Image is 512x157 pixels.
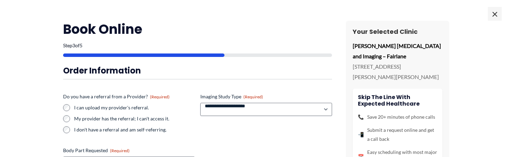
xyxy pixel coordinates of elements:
h2: Book Online [63,21,332,38]
span: (Required) [150,94,170,99]
span: (Required) [110,148,130,153]
li: Save 20+ minutes of phone calls [358,112,437,121]
label: Body Part Requested [63,147,195,154]
legend: Do you have a referral from a Provider? [63,93,170,100]
p: [STREET_ADDRESS][PERSON_NAME][PERSON_NAME] [353,61,442,82]
h4: Skip the line with Expected Healthcare [358,94,437,107]
span: 3 [72,42,75,48]
label: Imaging Study Type [200,93,332,100]
span: 📲 [358,130,364,139]
p: Step of [63,43,332,48]
span: 5 [80,42,82,48]
span: 📞 [358,112,364,121]
label: My provider has the referral; I can't access it. [74,115,195,122]
span: (Required) [243,94,263,99]
li: Submit a request online and get a call back [358,126,437,144]
p: [PERSON_NAME] [MEDICAL_DATA] and Imaging – Fairlane [353,41,442,61]
h3: Your Selected Clinic [353,28,442,36]
label: I can upload my provider's referral. [74,104,195,111]
label: I don't have a referral and am self-referring. [74,126,195,133]
h3: Order Information [63,65,332,76]
span: × [488,7,502,21]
